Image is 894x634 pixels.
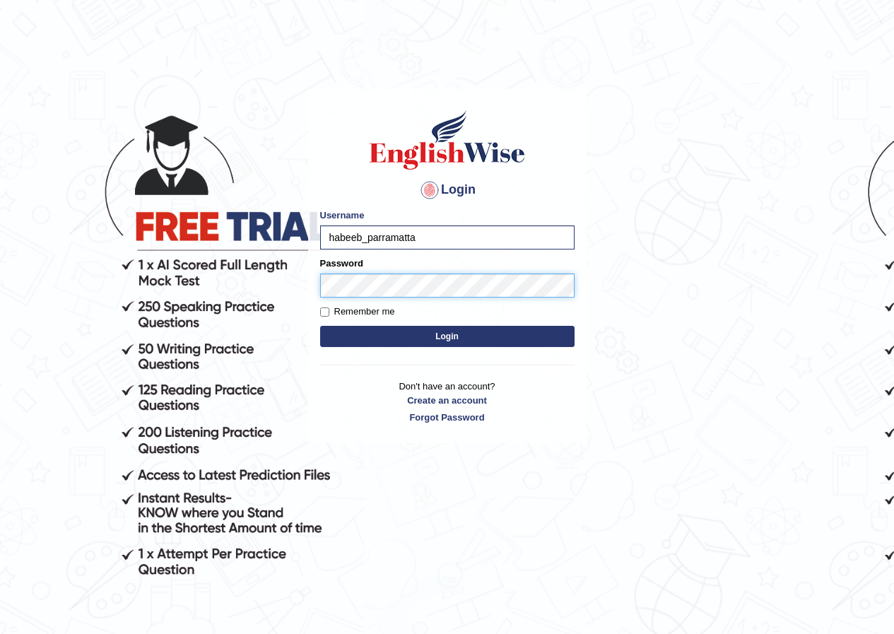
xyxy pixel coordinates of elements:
[320,257,363,270] label: Password
[320,380,575,423] p: Don't have an account?
[320,179,575,201] h4: Login
[320,307,329,317] input: Remember me
[320,305,395,319] label: Remember me
[367,108,528,172] img: Logo of English Wise sign in for intelligent practice with AI
[320,326,575,347] button: Login
[320,394,575,407] a: Create an account
[320,209,365,222] label: Username
[320,411,575,424] a: Forgot Password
